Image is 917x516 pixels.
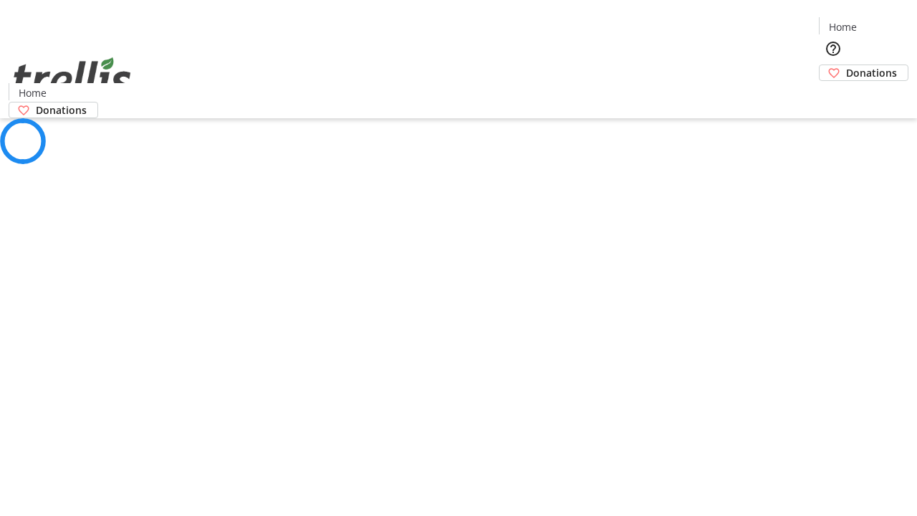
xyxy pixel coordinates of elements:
button: Help [819,34,848,63]
a: Donations [9,102,98,118]
button: Cart [819,81,848,110]
a: Home [9,85,55,100]
img: Orient E2E Organization JdJVlxu9gs's Logo [9,42,136,113]
span: Donations [846,65,897,80]
span: Donations [36,102,87,118]
span: Home [829,19,857,34]
a: Donations [819,64,908,81]
a: Home [820,19,865,34]
span: Home [19,85,47,100]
